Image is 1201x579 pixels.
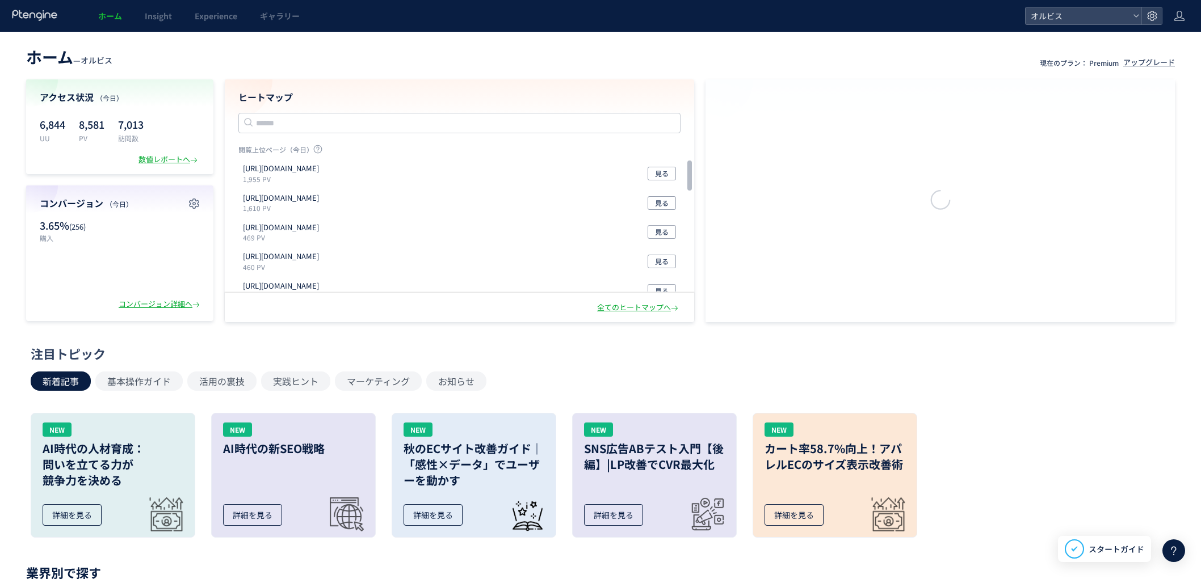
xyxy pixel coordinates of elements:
[95,371,183,391] button: 基本操作ガイド
[79,115,104,133] p: 8,581
[223,422,252,437] div: NEW
[648,167,676,180] button: 見る
[584,504,643,526] div: 詳細を見る
[40,233,114,243] p: 購入
[26,45,73,68] span: ホーム
[597,302,681,313] div: 全てのヒートマップへ
[1027,7,1128,24] span: オルビス
[753,413,917,538] a: NEWカート率58.7%向上！アパレルECのサイズ表示改善術詳細を見る
[655,225,669,239] span: 見る
[584,422,613,437] div: NEW
[96,93,123,103] span: （今日）
[40,133,65,143] p: UU
[118,115,144,133] p: 7,013
[648,284,676,298] button: 見る
[1040,58,1119,67] p: 現在のプラン： Premium
[648,196,676,210] button: 見る
[426,371,486,391] button: お知らせ
[238,145,681,159] p: 閲覧上位ページ（今日）
[43,504,102,526] div: 詳細を見る
[106,199,133,209] span: （今日）
[404,441,544,488] h3: 秋のECサイト改善ガイド｜「感性×データ」でユーザーを動かす
[243,281,319,291] p: https://pr.orbis.co.jp/special/30
[655,196,669,210] span: 見る
[243,222,319,233] p: https://pr.orbis.co.jp/cosmetics/u/100
[238,91,681,104] h4: ヒートマップ
[26,569,1175,576] p: 業界別で探す
[404,504,463,526] div: 詳細を見る
[223,504,282,526] div: 詳細を見る
[243,203,324,213] p: 1,610 PV
[26,45,112,68] div: —
[187,371,257,391] button: 活用の裏技
[118,133,144,143] p: 訪問数
[40,115,65,133] p: 6,844
[119,299,202,310] div: コンバージョン詳細へ
[765,504,824,526] div: 詳細を見る
[79,133,104,143] p: PV
[655,255,669,268] span: 見る
[40,218,114,233] p: 3.65%
[69,221,86,232] span: (256)
[335,371,422,391] button: マーケティング
[243,174,324,184] p: 1,955 PV
[648,225,676,239] button: 見る
[243,262,324,272] p: 460 PV
[31,371,91,391] button: 新着記事
[765,441,905,472] h3: カート率58.7%向上！アパレルECのサイズ表示改善術
[392,413,556,538] a: NEW秋のECサイト改善ガイド｜「感性×データ」でユーザーを動かす詳細を見る
[243,233,324,242] p: 469 PV
[145,10,172,22] span: Insight
[655,284,669,298] span: 見る
[138,154,200,165] div: 数値レポートへ
[211,413,376,538] a: NEWAI時代の新SEO戦略詳細を見る
[243,251,319,262] p: https://pr.orbis.co.jp/cosmetics/mr/203-20
[584,441,725,472] h3: SNS広告ABテスト入門【後編】|LP改善でCVR最大化
[43,422,72,437] div: NEW
[40,197,200,210] h4: コンバージョン
[765,422,793,437] div: NEW
[1089,543,1144,555] span: スタートガイド
[1123,57,1175,68] div: アップグレード
[243,291,324,301] p: 335 PV
[243,163,319,174] p: https://orbis.co.jp/order/thanks
[648,255,676,268] button: 見る
[195,10,237,22] span: Experience
[655,167,669,180] span: 見る
[31,345,1165,362] div: 注目トピック
[98,10,122,22] span: ホーム
[572,413,737,538] a: NEWSNS広告ABテスト入門【後編】|LP改善でCVR最大化詳細を見る
[43,441,183,488] h3: AI時代の人材育成： 問いを立てる力が 競争力を決める
[81,54,112,66] span: オルビス
[40,91,200,104] h4: アクセス状況
[260,10,300,22] span: ギャラリー
[261,371,330,391] button: 実践ヒント
[243,193,319,204] p: https://pr.orbis.co.jp/cosmetics/clearful/331
[223,441,364,457] h3: AI時代の新SEO戦略
[404,422,432,437] div: NEW
[31,413,195,538] a: NEWAI時代の人材育成：問いを立てる力が競争力を決める詳細を見る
